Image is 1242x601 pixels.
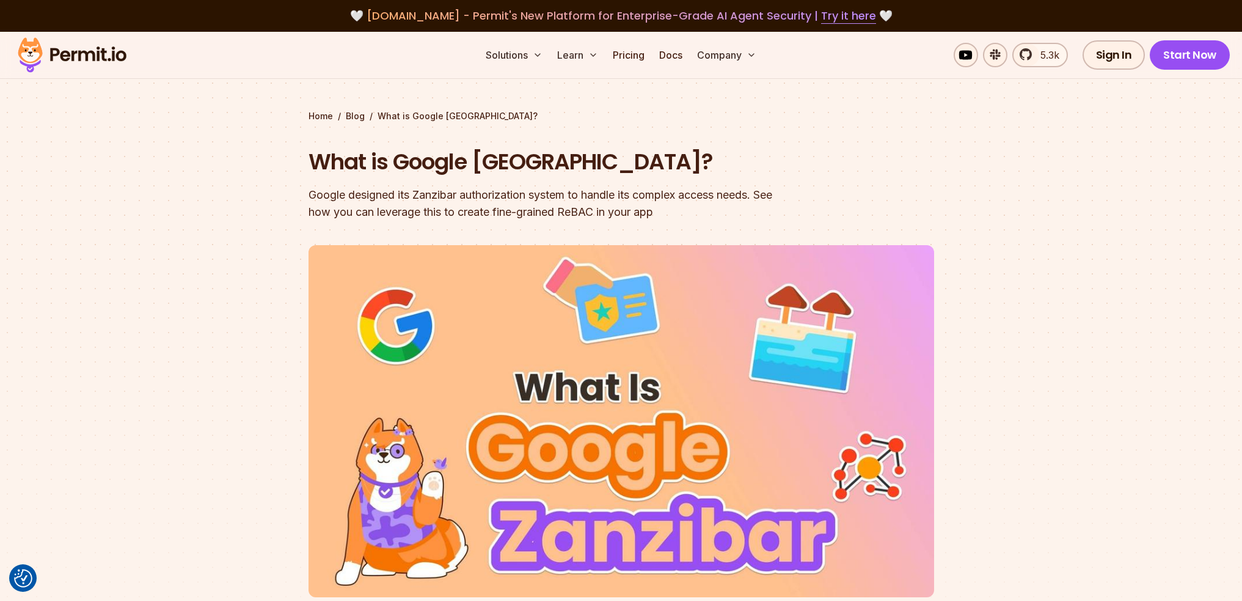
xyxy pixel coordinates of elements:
a: Sign In [1083,40,1145,70]
div: 🤍 🤍 [29,7,1213,24]
a: Home [309,110,333,122]
img: Permit logo [12,34,132,76]
div: Google designed its Zanzibar authorization system to handle its complex access needs. See how you... [309,186,778,221]
span: 5.3k [1033,48,1059,62]
h1: What is Google [GEOGRAPHIC_DATA]? [309,147,778,177]
a: Blog [346,110,365,122]
span: [DOMAIN_NAME] - Permit's New Platform for Enterprise-Grade AI Agent Security | [367,8,876,23]
button: Consent Preferences [14,569,32,588]
button: Company [692,43,761,67]
button: Solutions [481,43,547,67]
a: Docs [654,43,687,67]
a: 5.3k [1012,43,1068,67]
div: / / [309,110,934,122]
button: Learn [552,43,603,67]
a: Try it here [821,8,876,24]
a: Pricing [608,43,649,67]
a: Start Now [1150,40,1230,70]
img: What is Google Zanzibar? [309,245,934,597]
img: Revisit consent button [14,569,32,588]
